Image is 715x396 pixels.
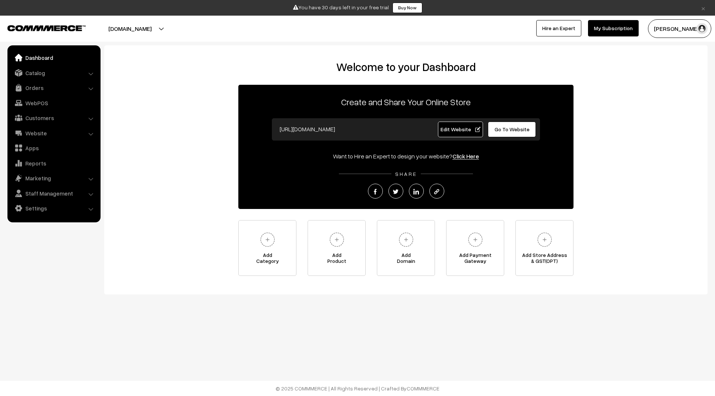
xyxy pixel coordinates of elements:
[396,229,416,250] img: plus.svg
[465,229,486,250] img: plus.svg
[648,19,711,38] button: [PERSON_NAME]
[516,252,573,267] span: Add Store Address & GST(OPT)
[393,3,422,13] a: Buy Now
[239,252,296,267] span: Add Category
[9,187,98,200] a: Staff Management
[588,20,639,36] a: My Subscription
[9,157,98,170] a: Reports
[377,252,435,267] span: Add Domain
[9,141,98,155] a: Apps
[7,25,86,31] img: COMMMERCE
[238,152,573,161] div: Want to Hire an Expert to design your website?
[391,171,421,177] span: SHARE
[82,19,178,38] button: [DOMAIN_NAME]
[407,385,439,392] a: COMMMERCE
[488,122,536,137] a: Go To Website
[9,126,98,140] a: Website
[447,252,504,267] span: Add Payment Gateway
[446,220,504,276] a: Add PaymentGateway
[308,252,365,267] span: Add Product
[327,229,347,250] img: plus.svg
[536,20,581,36] a: Hire an Expert
[257,229,278,250] img: plus.svg
[9,96,98,110] a: WebPOS
[7,23,73,32] a: COMMMERCE
[112,60,700,74] h2: Welcome to your Dashboard
[9,171,98,185] a: Marketing
[438,122,483,137] a: Edit Website
[441,126,480,132] span: Edit Website
[377,220,435,276] a: AddDomain
[308,220,366,276] a: AddProduct
[238,95,573,109] p: Create and Share Your Online Store
[9,81,98,94] a: Orders
[452,152,479,160] a: Click Here
[238,220,296,276] a: AddCategory
[9,66,98,80] a: Catalog
[9,51,98,64] a: Dashboard
[9,202,98,215] a: Settings
[9,111,98,125] a: Customers
[515,220,573,276] a: Add Store Address& GST(OPT)
[698,3,708,12] a: ×
[495,126,530,132] span: Go To Website
[3,3,712,13] div: You have 30 days left in your free trial
[696,23,708,34] img: user
[534,229,555,250] img: plus.svg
